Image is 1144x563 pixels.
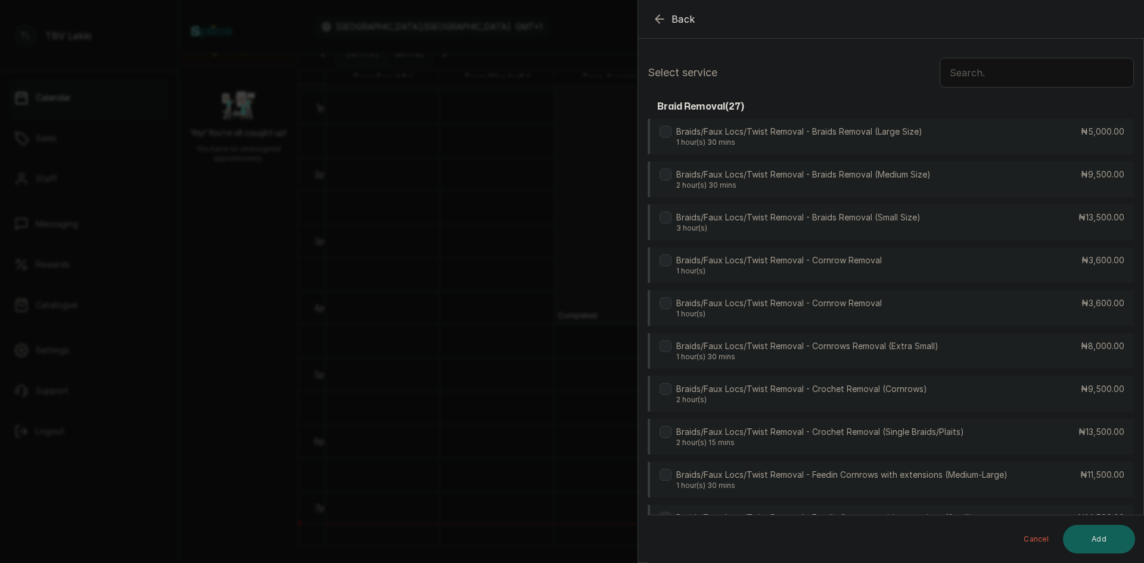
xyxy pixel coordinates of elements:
[676,426,964,438] p: Braids/Faux Locs/Twist Removal - Crochet Removal (Single Braids/Plaits)
[676,211,921,223] p: Braids/Faux Locs/Twist Removal - Braids Removal (Small Size)
[1081,126,1124,138] p: ₦5,000.00
[1014,525,1058,553] button: Cancel
[676,352,938,362] p: 1 hour(s) 30 mins
[676,481,1008,490] p: 1 hour(s) 30 mins
[676,169,931,181] p: Braids/Faux Locs/Twist Removal - Braids Removal (Medium Size)
[1063,525,1135,553] button: Add
[676,254,882,266] p: Braids/Faux Locs/Twist Removal - Cornrow Removal
[1078,211,1124,223] p: ₦13,500.00
[652,12,695,26] button: Back
[676,395,927,405] p: 2 hour(s)
[676,181,931,190] p: 2 hour(s) 30 mins
[648,64,717,81] p: Select service
[676,223,921,233] p: 3 hour(s)
[1081,169,1124,181] p: ₦9,500.00
[1081,254,1124,266] p: ₦3,600.00
[1081,297,1124,309] p: ₦3,600.00
[676,138,922,147] p: 1 hour(s) 30 mins
[676,297,882,309] p: Braids/Faux Locs/Twist Removal - Cornrow Removal
[676,512,972,524] p: Braids/Faux Locs/Twist Removal - Feedin Cornrows with extensions (Small)
[676,266,882,276] p: 1 hour(s)
[676,126,922,138] p: Braids/Faux Locs/Twist Removal - Braids Removal (Large Size)
[1078,512,1124,524] p: ₦14,500.00
[676,383,927,395] p: Braids/Faux Locs/Twist Removal - Crochet Removal (Cornrows)
[676,340,938,352] p: Braids/Faux Locs/Twist Removal - Cornrows Removal (Extra Small)
[676,438,964,447] p: 2 hour(s) 15 mins
[1080,469,1124,481] p: ₦11,500.00
[940,58,1134,88] input: Search.
[657,99,744,114] h3: braid removal ( 27 )
[672,12,695,26] span: Back
[1081,340,1124,352] p: ₦8,000.00
[1081,383,1124,395] p: ₦9,500.00
[676,469,1008,481] p: Braids/Faux Locs/Twist Removal - Feedin Cornrows with extensions (Medium-Large)
[676,309,882,319] p: 1 hour(s)
[1078,426,1124,438] p: ₦13,500.00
